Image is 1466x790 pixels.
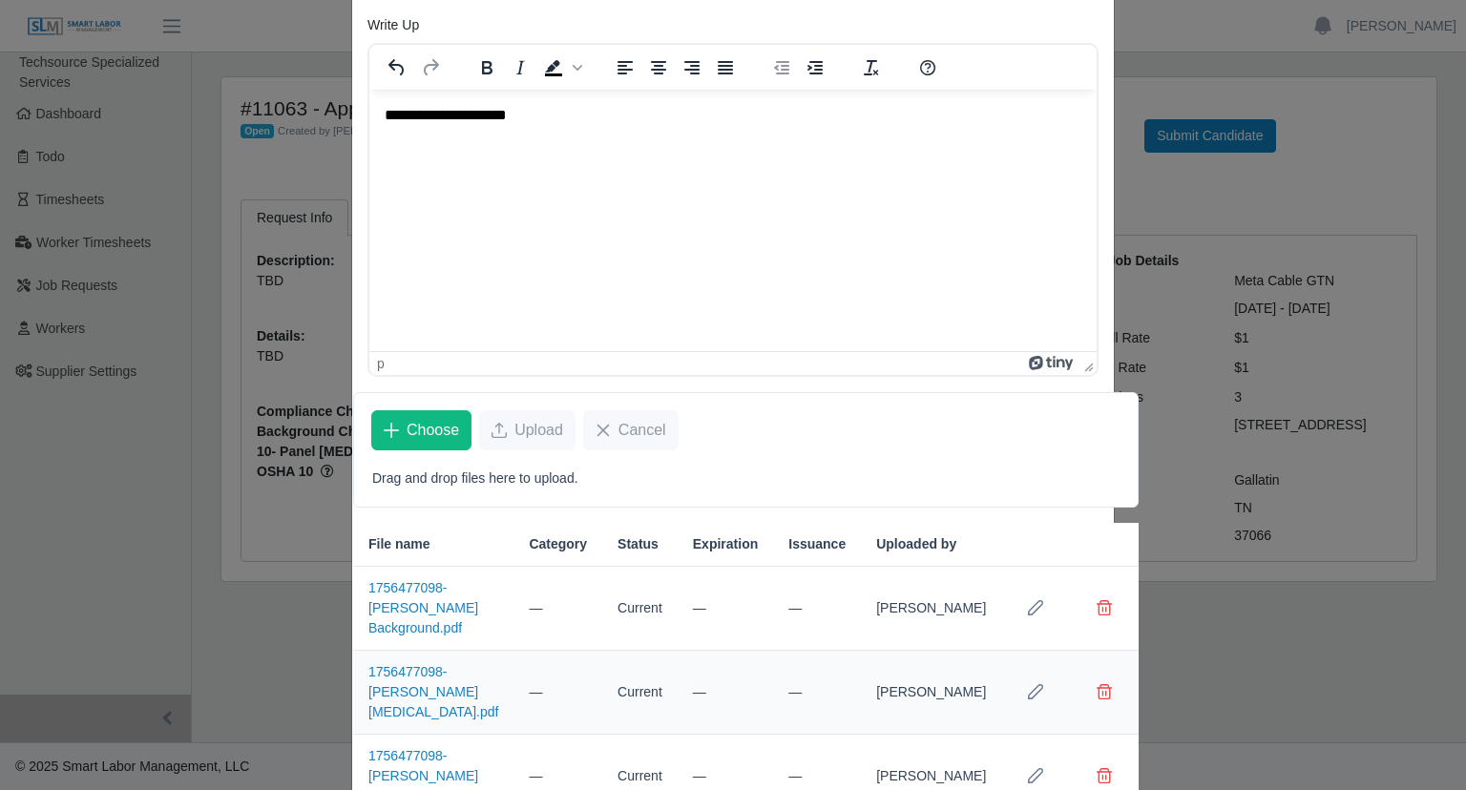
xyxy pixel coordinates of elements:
span: Issuance [788,534,846,554]
button: Decrease indent [765,54,798,81]
span: Category [529,534,587,554]
a: Powered by Tiny [1029,356,1077,371]
td: Current [602,651,678,735]
td: — [513,567,602,651]
iframe: Rich Text Area [369,90,1097,351]
td: — [773,651,861,735]
span: Status [618,534,659,554]
td: [PERSON_NAME] [861,567,1001,651]
td: Current [602,567,678,651]
button: Align right [676,54,708,81]
button: Increase indent [799,54,831,81]
div: Background color Black [537,54,585,81]
button: Row Edit [1016,589,1055,627]
button: Choose [371,410,471,450]
span: Uploaded by [876,534,956,554]
button: Align center [642,54,675,81]
button: Undo [381,54,413,81]
button: Bold [471,54,503,81]
td: — [678,567,773,651]
td: — [773,567,861,651]
span: Choose [407,419,459,442]
button: Italic [504,54,536,81]
span: File name [368,534,430,554]
button: Clear formatting [855,54,888,81]
button: Upload [479,410,576,450]
p: Drag and drop files here to upload. [372,468,1120,489]
span: Cancel [618,419,666,442]
span: Upload [514,419,563,442]
td: [PERSON_NAME] [861,651,1001,735]
button: Align left [609,54,641,81]
button: Redo [414,54,447,81]
button: Row Edit [1016,673,1055,711]
td: — [678,651,773,735]
button: Delete file [1085,673,1123,711]
a: 1756477098-[PERSON_NAME] Background.pdf [368,580,478,635]
button: Justify [709,54,742,81]
button: Help [911,54,944,81]
span: Expiration [693,534,758,554]
div: Press the Up and Down arrow keys to resize the editor. [1077,352,1097,375]
a: 1756477098-[PERSON_NAME] [MEDICAL_DATA].pdf [368,664,498,719]
div: p [377,356,385,371]
button: Delete file [1085,589,1123,627]
button: Cancel [583,410,679,450]
td: — [513,651,602,735]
